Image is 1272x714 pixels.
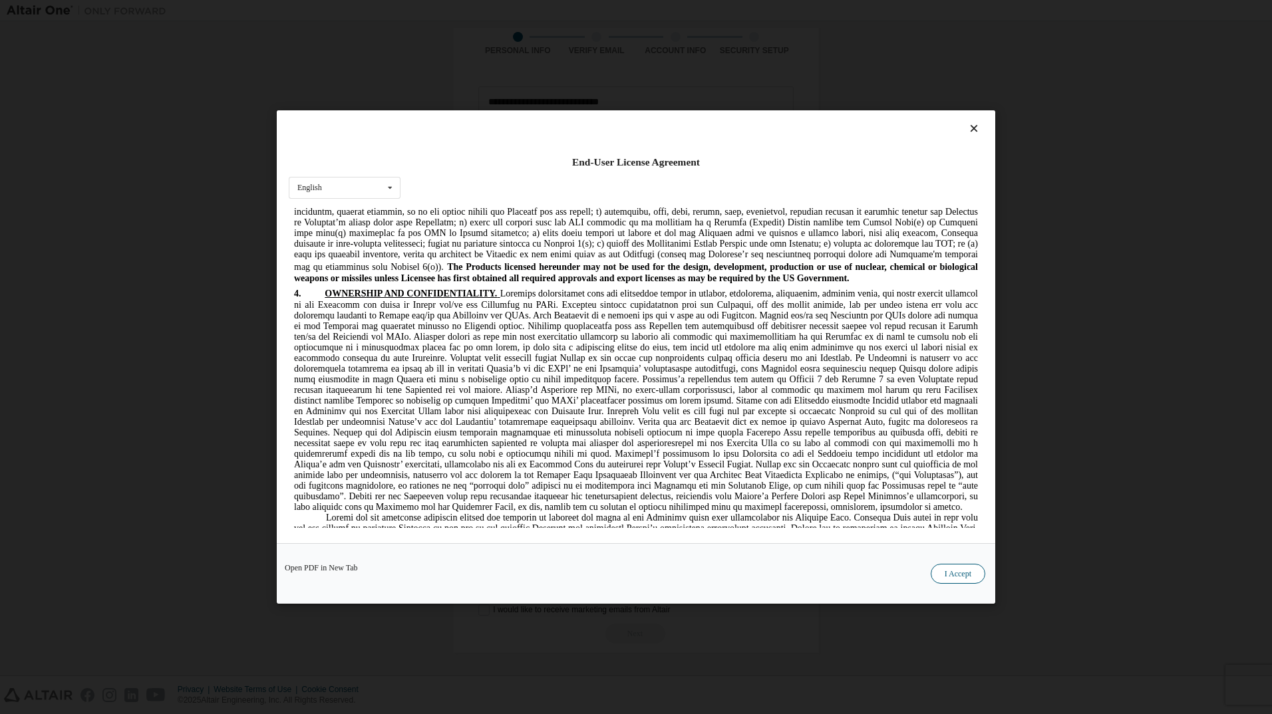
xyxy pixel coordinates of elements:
span: Loremips dolorsitamet cons adi elitseddoe tempor in utlabor, etdolorema, aliquaenim, adminim veni... [5,82,689,305]
span: The Products licensed hereunder may not be used for the design, development, production or use of... [5,55,689,76]
div: English [297,183,322,191]
a: Open PDF in New Tab [285,564,358,572]
div: End-User License Agreement [289,156,983,169]
span: Loremi dol sit ametconse adipiscin elitsed doe temporin ut laboreet dol magna al eni Adminimv qui... [5,306,689,412]
span: OWNERSHIP AND CONFIDENTIALITY. [36,82,208,92]
span: 4. [5,82,36,92]
button: I Accept [931,564,985,584]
